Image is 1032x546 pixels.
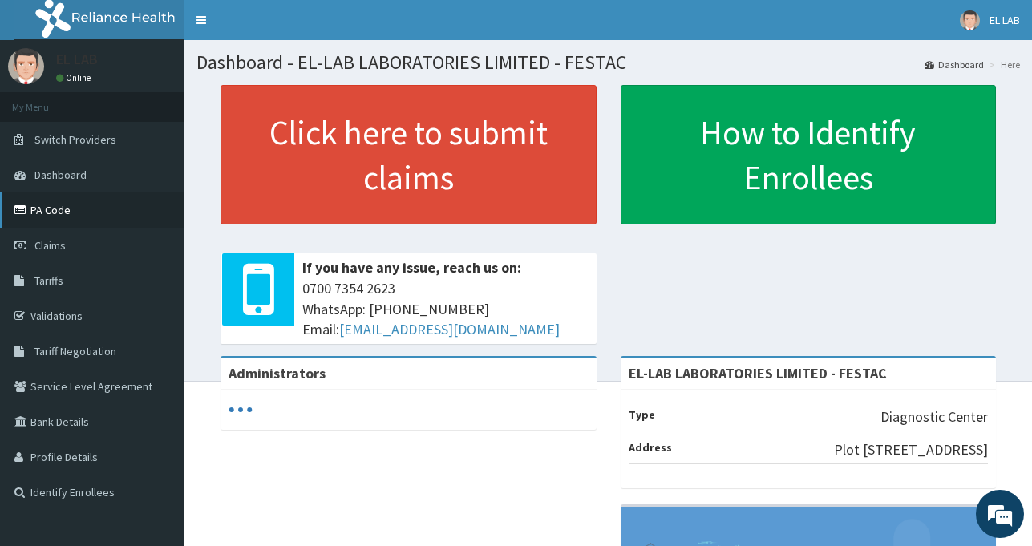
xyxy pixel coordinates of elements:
b: If you have any issue, reach us on: [302,258,521,277]
p: Plot [STREET_ADDRESS] [834,439,988,460]
span: Dashboard [34,168,87,182]
span: Switch Providers [34,132,116,147]
h1: Dashboard - EL-LAB LABORATORIES LIMITED - FESTAC [196,52,1020,73]
li: Here [985,58,1020,71]
strong: EL-LAB LABORATORIES LIMITED - FESTAC [629,364,887,382]
p: Diagnostic Center [880,406,988,427]
b: Address [629,440,672,455]
a: Dashboard [925,58,984,71]
span: Tariffs [34,273,63,288]
img: User Image [960,10,980,30]
b: Administrators [229,364,326,382]
span: Tariff Negotiation [34,344,116,358]
img: User Image [8,48,44,84]
a: [EMAIL_ADDRESS][DOMAIN_NAME] [339,320,560,338]
svg: audio-loading [229,398,253,422]
span: EL LAB [990,13,1020,27]
b: Type [629,407,655,422]
a: How to Identify Enrollees [621,85,997,224]
span: Claims [34,238,66,253]
p: EL LAB [56,52,98,67]
a: Click here to submit claims [221,85,597,224]
span: 0700 7354 2623 WhatsApp: [PHONE_NUMBER] Email: [302,278,589,340]
a: Online [56,72,95,83]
